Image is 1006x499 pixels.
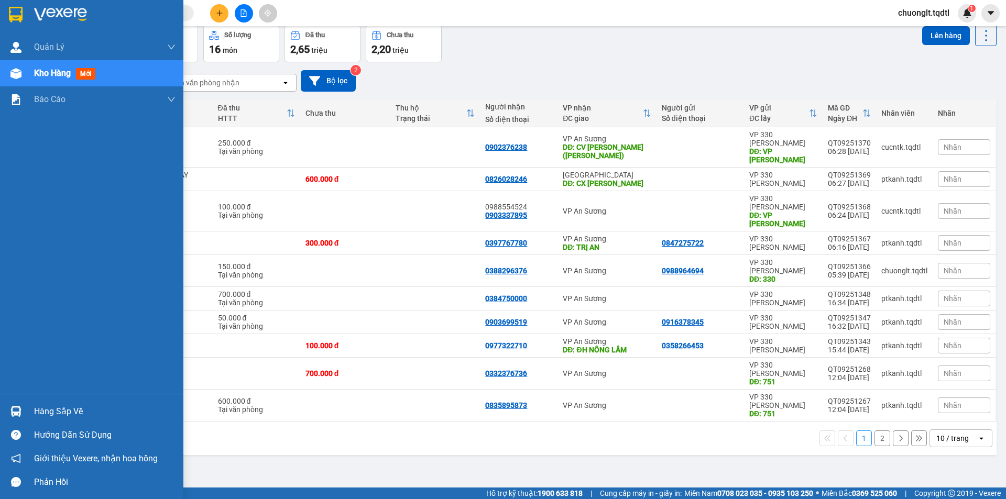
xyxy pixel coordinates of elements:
div: QT09251347 [828,314,871,322]
div: QT09251366 [828,262,871,271]
span: Nhãn [944,401,961,409]
th: Toggle SortBy [744,99,823,127]
div: VP An Sương [563,369,651,378]
span: aim [264,9,271,17]
th: Toggle SortBy [213,99,300,127]
span: file-add [240,9,247,17]
div: Người gửi [662,104,739,112]
div: VP 330 [PERSON_NAME] [749,130,817,147]
div: 06:28 [DATE] [828,147,871,156]
div: VP An Sương [563,267,651,275]
img: icon-new-feature [963,8,972,18]
span: Nhãn [944,318,961,326]
button: Đã thu2,65 triệu [285,25,360,62]
span: Báo cáo [34,93,65,106]
th: Toggle SortBy [390,99,480,127]
span: chuonglt.tqdtl [890,6,958,19]
button: 1 [856,430,872,446]
span: message [11,477,21,487]
span: Hỗ trợ kỹ thuật: [486,487,583,499]
div: DĐ: CV LINH XUÂN (TOM) [563,143,651,160]
span: Nhãn [944,207,961,215]
div: 0358266453 [662,341,704,350]
div: VP An Sương [563,135,651,143]
span: ⚪️ [816,491,819,495]
div: VP 330 [PERSON_NAME] [749,361,817,378]
div: 05:39 [DATE] [828,271,871,279]
img: warehouse-icon [10,68,21,79]
div: Trạng thái [396,114,467,123]
span: question-circle [11,430,21,440]
div: VP gửi [749,104,809,112]
div: Đã thu [218,104,287,112]
div: 06:27 [DATE] [828,179,871,187]
div: 0332376736 [485,369,527,378]
div: 700.000 đ [218,290,295,298]
div: VP An Sương [563,207,651,215]
div: 0903337895 [485,211,527,219]
div: 06:16 [DATE] [828,243,871,251]
div: VP nhận [563,104,643,112]
span: triệu [392,46,409,54]
div: 600.000 đ [305,175,385,183]
span: món [223,46,237,54]
button: aim [259,4,277,23]
div: 100.000 đ [305,341,385,350]
div: VP 330 [PERSON_NAME] [749,171,817,187]
div: Phản hồi [34,474,176,490]
div: Tại văn phòng [218,147,295,156]
div: Ngày ĐH [828,114,862,123]
div: cucntk.tqdtl [881,207,927,215]
div: 0397767780 [485,239,527,247]
div: 16:32 [DATE] [828,322,871,330]
span: Cung cấp máy in - giấy in: [600,487,682,499]
div: Chọn văn phòng nhận [167,77,239,88]
span: 2,20 [371,43,391,56]
th: Toggle SortBy [557,99,657,127]
div: Thu hộ [396,104,467,112]
span: Nhãn [944,341,961,350]
div: Số điện thoại [485,115,552,124]
span: Nhãn [944,143,961,151]
span: 16 [209,43,221,56]
div: 0988964694 [662,267,704,275]
div: DĐ: VP LONG HƯNG [749,147,817,164]
div: DĐ: VP LONG HƯNG [749,211,817,228]
div: 10 / trang [936,433,969,443]
div: 06:24 [DATE] [828,211,871,219]
div: 12:04 [DATE] [828,373,871,382]
div: DĐ: 751 [749,409,817,418]
div: ĐC giao [563,114,643,123]
div: ptkanh.tqdtl [881,318,927,326]
div: VP An Sương [563,401,651,409]
button: 2 [874,430,890,446]
div: 0903699519 [485,318,527,326]
span: Nhãn [944,239,961,247]
button: caret-down [981,4,1000,23]
span: plus [216,9,223,17]
div: Nhân viên [881,109,927,117]
div: 600.000 đ [218,397,295,405]
div: 0826028246 [485,175,527,183]
div: 700.000 đ [305,369,385,378]
div: 250.000 đ [218,139,295,147]
button: file-add [235,4,253,23]
div: QT09251267 [828,397,871,405]
div: ptkanh.tqdtl [881,239,927,247]
div: VP 330 [PERSON_NAME] [749,337,817,354]
sup: 2 [351,65,361,75]
button: Số lượng16món [203,25,279,62]
div: Mã GD [828,104,862,112]
div: 15:44 [DATE] [828,346,871,354]
div: Chưa thu [387,31,413,39]
div: DĐ: ĐH NÔNG LÂM [563,346,651,354]
div: 0847275722 [662,239,704,247]
img: logo-vxr [9,7,23,23]
div: ptkanh.tqdtl [881,401,927,409]
div: Người nhận [485,103,552,111]
div: 0916378345 [662,318,704,326]
div: DĐ: CX THANH BÌNH [563,179,651,187]
div: QT09251369 [828,171,871,179]
span: 2,65 [290,43,310,56]
img: warehouse-icon [10,42,21,53]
